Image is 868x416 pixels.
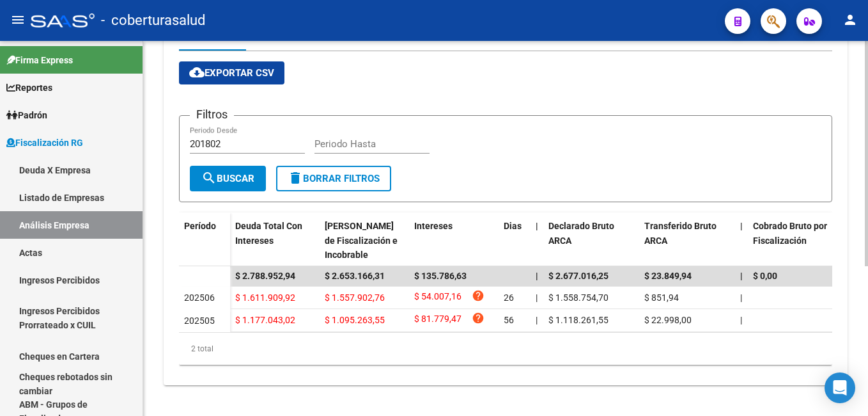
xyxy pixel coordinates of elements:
i: help [472,312,484,324]
mat-icon: search [201,170,217,186]
span: | [740,221,743,231]
datatable-header-cell: Dias [499,212,531,269]
span: | [740,292,742,303]
span: $ 2.653.166,31 [325,271,385,281]
button: Exportar CSV [179,61,284,84]
mat-icon: person [842,12,858,28]
span: Fiscalización RG [6,136,83,150]
span: 202506 [184,292,215,303]
span: $ 2.677.016,25 [548,271,608,281]
span: Cobrado Bruto por Fiscalización [753,221,827,246]
div: 2 total [179,333,832,365]
span: Firma Express [6,53,73,67]
span: $ 1.558.754,70 [548,292,608,303]
span: [PERSON_NAME] de Fiscalización e Incobrable [325,221,398,260]
span: Exportar CSV [189,67,274,79]
span: $ 1.557.902,76 [325,292,385,303]
datatable-header-cell: Período [179,212,230,266]
datatable-header-cell: | [531,212,543,269]
span: $ 1.611.909,92 [235,292,295,303]
button: Borrar Filtros [276,166,391,191]
datatable-header-cell: Deuda Total Con Intereses [230,212,320,269]
span: Transferido Bruto ARCA [644,221,717,246]
mat-icon: cloud_download [189,65,205,80]
span: $ 0,00 [753,271,777,281]
i: help [472,289,484,302]
span: $ 1.095.263,55 [325,315,385,325]
datatable-header-cell: Deuda Bruta Neto de Fiscalización e Incobrable [320,212,409,269]
div: Open Intercom Messenger [825,372,855,403]
mat-icon: delete [288,170,303,186]
datatable-header-cell: Transferido Bruto ARCA [639,212,735,269]
span: Borrar Filtros [288,173,380,184]
datatable-header-cell: Intereses [409,212,499,269]
span: 26 [504,292,514,303]
span: - coberturasalud [101,6,205,35]
mat-icon: menu [10,12,26,28]
span: $ 81.779,47 [414,312,461,329]
span: Buscar [201,173,254,184]
span: Intereses [414,221,453,231]
h3: Filtros [190,106,234,124]
span: $ 1.118.261,55 [548,315,608,325]
span: | [740,315,742,325]
span: $ 1.177.043,02 [235,315,295,325]
span: Período [184,221,216,231]
span: Deuda Total Con Intereses [235,221,302,246]
span: 202505 [184,316,215,326]
span: | [740,271,743,281]
span: | [536,271,538,281]
span: Padrón [6,108,47,122]
span: $ 2.788.952,94 [235,271,295,281]
datatable-header-cell: Cobrado Bruto por Fiscalización [748,212,844,269]
span: Dias [504,221,522,231]
span: 56 [504,315,514,325]
span: $ 135.786,63 [414,271,467,281]
span: $ 54.007,16 [414,289,461,307]
span: | [536,292,538,303]
span: Reportes [6,81,52,95]
span: | [536,221,538,231]
span: | [536,315,538,325]
button: Buscar [190,166,266,191]
datatable-header-cell: Declarado Bruto ARCA [543,212,639,269]
datatable-header-cell: | [735,212,748,269]
span: Declarado Bruto ARCA [548,221,614,246]
span: $ 851,94 [644,292,679,303]
span: $ 23.849,94 [644,271,692,281]
span: $ 22.998,00 [644,315,692,325]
